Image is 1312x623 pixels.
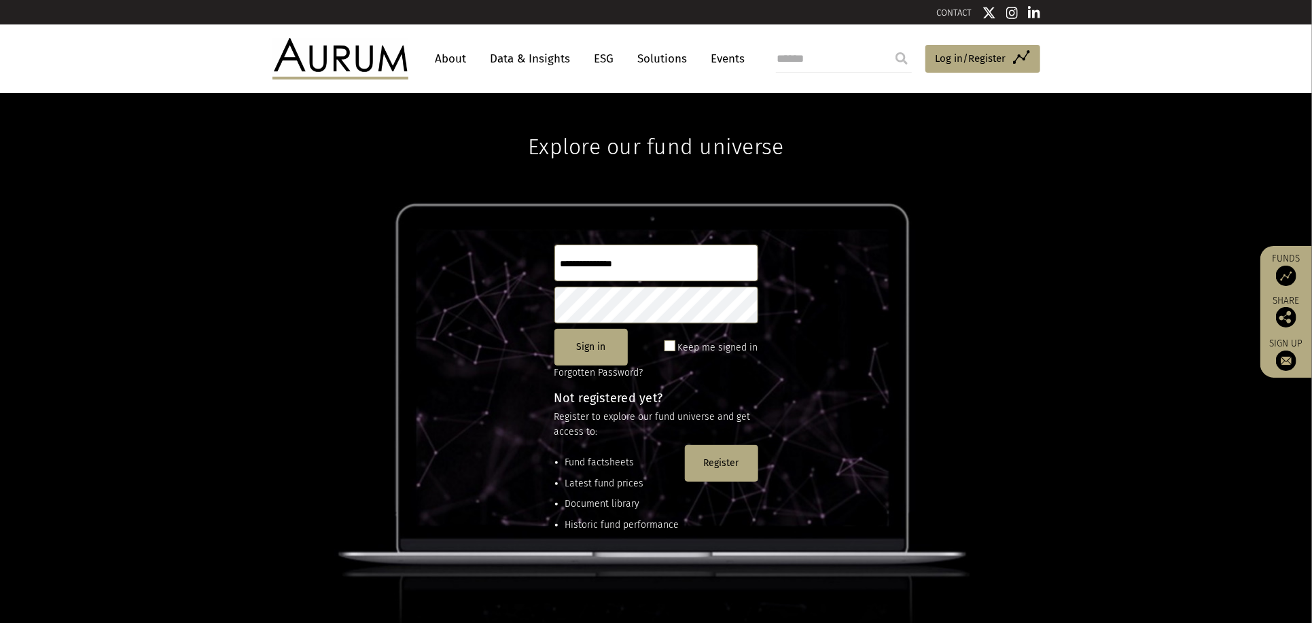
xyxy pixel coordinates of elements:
[685,445,758,482] button: Register
[678,340,758,356] label: Keep me signed in
[528,93,783,160] h1: Explore our fund universe
[484,46,578,71] a: Data & Insights
[937,7,972,18] a: CONTACT
[272,38,408,79] img: Aurum
[705,46,745,71] a: Events
[1006,6,1018,20] img: Instagram icon
[1028,6,1040,20] img: Linkedin icon
[888,45,915,72] input: Submit
[1276,307,1296,327] img: Share this post
[1267,338,1305,371] a: Sign up
[554,410,758,440] p: Register to explore our fund universe and get access to:
[936,50,1006,67] span: Log in/Register
[1276,266,1296,286] img: Access Funds
[925,45,1040,73] a: Log in/Register
[554,367,643,378] a: Forgotten Password?
[565,497,679,512] li: Document library
[982,6,996,20] img: Twitter icon
[565,476,679,491] li: Latest fund prices
[554,392,758,404] h4: Not registered yet?
[1267,253,1305,286] a: Funds
[565,455,679,470] li: Fund factsheets
[631,46,694,71] a: Solutions
[429,46,474,71] a: About
[554,329,628,366] button: Sign in
[1276,351,1296,371] img: Sign up to our newsletter
[1267,296,1305,327] div: Share
[588,46,621,71] a: ESG
[565,518,679,533] li: Historic fund performance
